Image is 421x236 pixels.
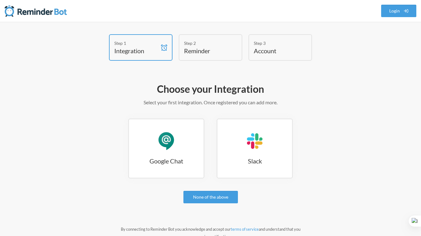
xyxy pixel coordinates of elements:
[231,227,259,232] a: terms of service
[129,157,204,165] h3: Google Chat
[254,40,297,46] div: Step 3
[114,46,158,55] h4: Integration
[30,83,391,96] h2: Choose your Integration
[5,5,67,17] img: Reminder Bot
[254,46,297,55] h4: Account
[381,5,417,17] a: Login
[183,191,238,203] a: None of the above
[184,46,228,55] h4: Reminder
[30,99,391,106] p: Select your first integration. Once registered you can add more.
[184,40,228,46] div: Step 2
[114,40,158,46] div: Step 1
[217,157,292,165] h3: Slack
